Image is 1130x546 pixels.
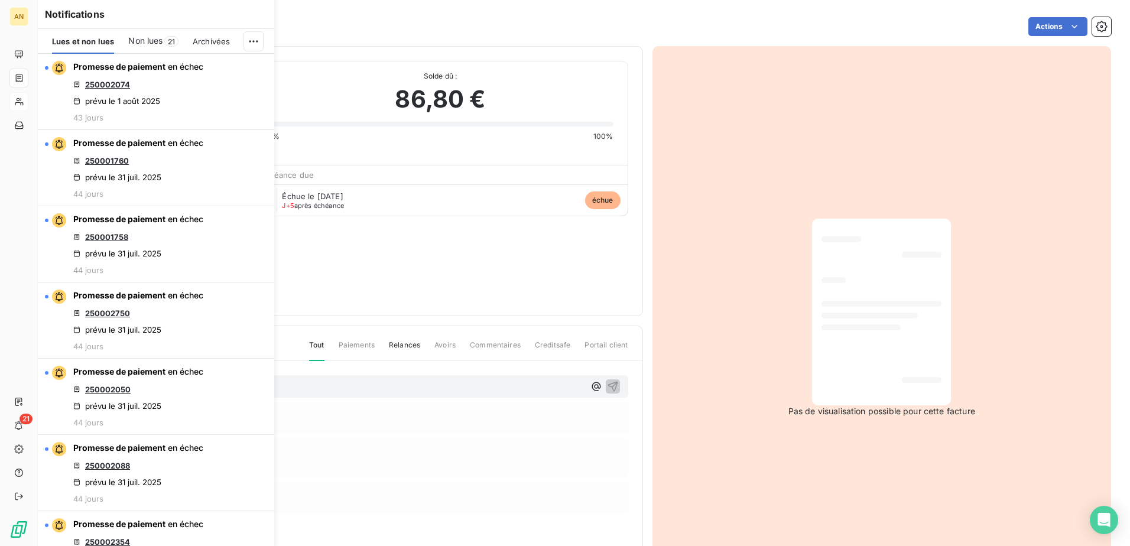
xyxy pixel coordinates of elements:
span: 44 jours [73,265,103,275]
div: Open Intercom Messenger [1090,506,1118,534]
button: Promesse de paiement en échec250001760prévu le 31 juil. 202544 jours [38,130,274,206]
span: 100% [593,131,613,142]
button: Promesse de paiement en échec250002050prévu le 31 juil. 202544 jours [38,359,274,435]
span: Solde dû : [267,71,613,82]
span: 44 jours [73,342,103,351]
span: en échec [168,138,203,148]
span: Relances [389,340,420,360]
span: J+5 [282,201,294,210]
span: Non lues [128,35,163,47]
span: 21 [164,36,178,47]
span: Tout [309,340,324,361]
span: en échec [168,366,203,376]
span: Promesse de paiement [73,519,165,529]
button: Promesse de paiement en échec250001758prévu le 31 juil. 202544 jours [38,206,274,282]
div: prévu le 31 juil. 2025 [73,477,161,487]
button: Promesse de paiement en échec250002750prévu le 31 juil. 202544 jours [38,282,274,359]
span: 44 jours [73,494,103,503]
div: prévu le 31 juil. 2025 [73,325,161,334]
span: Promesse de paiement [73,443,165,453]
span: 44 jours [73,189,103,199]
span: Archivées [193,37,230,46]
a: 250002074 [85,80,130,89]
span: en échec [168,519,203,529]
span: 44 jours [73,418,103,427]
span: en échec [168,290,203,300]
span: en échec [168,443,203,453]
a: 250002750 [85,308,130,318]
h6: Notifications [45,7,267,21]
a: 250001758 [85,232,128,242]
span: 21 [20,414,33,424]
span: Échéance due [260,170,314,180]
button: Promesse de paiement en échec250002088prévu le 31 juil. 202544 jours [38,435,274,511]
span: 86,80 € [395,82,485,117]
img: Logo LeanPay [9,520,28,539]
span: Promesse de paiement [73,138,165,148]
span: Paiements [339,340,375,360]
span: Échue le [DATE] [282,191,343,201]
span: Promesse de paiement [73,366,165,376]
div: prévu le 31 juil. 2025 [73,173,161,182]
span: Creditsafe [535,340,571,360]
span: Commentaires [470,340,521,360]
span: Promesse de paiement [73,214,165,224]
span: après échéance [282,202,344,209]
div: AN [9,7,28,26]
div: prévu le 1 août 2025 [73,96,160,106]
span: Lues et non lues [52,37,114,46]
div: prévu le 31 juil. 2025 [73,249,161,258]
button: Actions [1028,17,1087,36]
span: Avoirs [434,340,456,360]
span: Pas de visualisation possible pour cette facture [788,405,975,417]
a: 250002088 [85,461,130,470]
span: en échec [168,214,203,224]
span: Promesse de paiement [73,61,165,71]
span: Promesse de paiement [73,290,165,300]
div: prévu le 31 juil. 2025 [73,401,161,411]
a: 250001760 [85,156,129,165]
button: Promesse de paiement en échec250002074prévu le 1 août 202543 jours [38,54,274,130]
span: 43 jours [73,113,103,122]
span: échue [585,191,621,209]
span: en échec [168,61,203,71]
span: Portail client [585,340,628,360]
a: 250002050 [85,385,131,394]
